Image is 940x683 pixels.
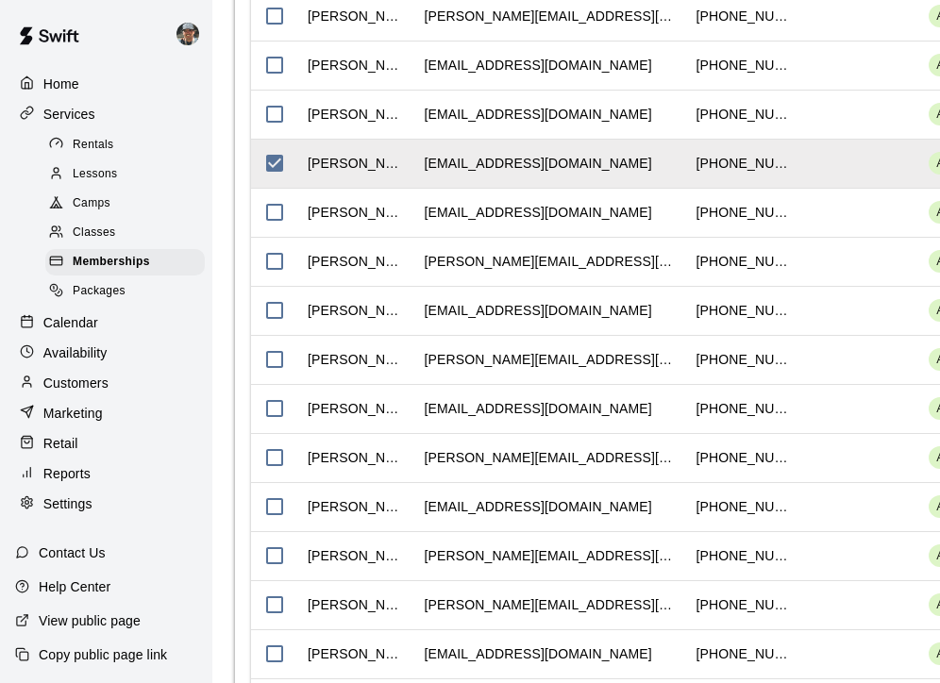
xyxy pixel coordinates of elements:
[73,282,126,301] span: Packages
[43,105,95,124] p: Services
[696,203,793,222] div: +18179256678
[424,203,651,222] div: marcusburns@sbcglobal.net
[424,56,651,75] div: corynail@gmail.com
[43,75,79,93] p: Home
[73,136,114,155] span: Rentals
[73,253,150,272] span: Memberships
[424,595,677,614] div: thomas@wayneandwayne.com
[43,434,78,453] p: Retail
[308,644,405,663] div: Jacob Silva
[15,399,197,427] a: Marketing
[696,448,793,467] div: +15129448541
[696,56,793,75] div: +18179052941
[39,645,167,664] p: Copy public page link
[308,203,405,222] div: Marcus Burns
[424,448,677,467] div: angela.estes@live.com
[696,497,793,516] div: +18173710535
[424,350,677,369] div: maples.jamesallen@gmail.com
[45,130,212,159] a: Rentals
[39,577,110,596] p: Help Center
[308,546,405,565] div: Frank Rhodes
[43,464,91,483] p: Reports
[308,350,405,369] div: James Maples
[696,399,793,418] div: +19722949281
[424,497,651,516] div: barrett_buchwald@yahoo.com
[45,132,205,158] div: Rentals
[15,339,197,367] a: Availability
[176,23,199,45] img: Adam Broyles
[424,399,651,418] div: maricarmenceballos7@gmail.com
[73,165,118,184] span: Lessons
[308,105,405,124] div: Rob Muggleston
[696,301,793,320] div: +18174750545
[43,313,98,332] p: Calendar
[45,159,212,189] a: Lessons
[696,154,793,173] div: +18177895795
[308,7,405,25] div: Kevin Brock
[424,301,651,320] div: johnbpoche@gmail.com
[45,220,205,246] div: Classes
[424,154,651,173] div: jdfortune77@yahoo.com
[45,248,212,277] a: Memberships
[424,7,677,25] div: kevin@pskcpa.com
[696,7,793,25] div: +18172871631
[173,15,212,53] div: Adam Broyles
[45,249,205,275] div: Memberships
[73,224,115,242] span: Classes
[45,219,212,248] a: Classes
[45,161,205,188] div: Lessons
[308,448,405,467] div: Angela Estes
[45,190,212,219] a: Camps
[308,301,405,320] div: John Poche
[15,429,197,458] a: Retail
[424,546,677,565] div: frank_e_rhodes@yahoo.com
[43,404,103,423] p: Marketing
[39,611,141,630] p: View public page
[15,369,197,397] a: Customers
[43,374,109,392] p: Customers
[308,595,405,614] div: Thomas Elkins
[15,459,197,488] a: Reports
[73,194,110,213] span: Camps
[696,595,793,614] div: +18173084058
[696,644,793,663] div: +18176764442
[696,105,793,124] div: +16785768793
[424,105,651,124] div: rdmuggleston@gmail.com
[696,252,793,271] div: +12145781640
[15,70,197,98] a: Home
[308,399,405,418] div: Maricarmen Ceballos
[308,56,405,75] div: Cory Nail
[15,308,197,337] a: Calendar
[45,277,212,307] a: Packages
[45,191,205,217] div: Camps
[308,252,405,271] div: Melissa Fitzhugh
[424,252,677,271] div: melissa.fitzhugh@gmail.com
[43,343,108,362] p: Availability
[39,543,106,562] p: Contact Us
[696,350,793,369] div: +19728227190
[43,494,92,513] p: Settings
[308,154,405,173] div: Jason Fortune
[424,644,651,663] div: jacob.silva49@yahoo.com
[696,546,793,565] div: +19728240569
[308,497,405,516] div: Barrett Buchwald
[15,490,197,518] a: Settings
[45,278,205,305] div: Packages
[15,100,197,128] a: Services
